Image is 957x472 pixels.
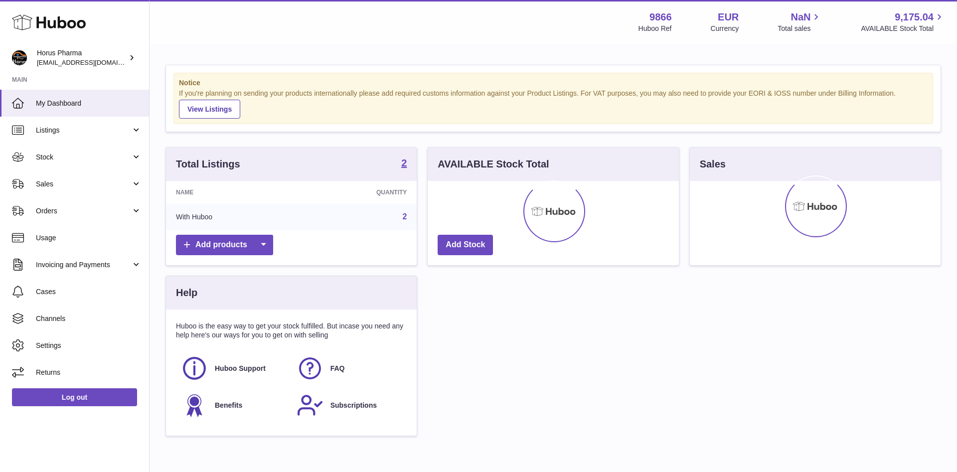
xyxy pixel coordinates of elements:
span: AVAILABLE Stock Total [861,24,945,33]
a: Add Stock [438,235,493,255]
span: Stock [36,153,131,162]
a: Subscriptions [297,392,402,419]
th: Quantity [299,181,417,204]
h3: Sales [700,157,726,171]
span: Channels [36,314,142,323]
strong: 9866 [649,10,672,24]
a: NaN Total sales [778,10,822,33]
span: Listings [36,126,131,135]
span: Subscriptions [330,401,377,410]
span: Settings [36,341,142,350]
div: Currency [711,24,739,33]
a: View Listings [179,100,240,119]
span: NaN [791,10,810,24]
a: 2 [401,158,407,170]
a: Log out [12,388,137,406]
strong: Notice [179,78,928,88]
strong: 2 [401,158,407,168]
span: Total sales [778,24,822,33]
span: Cases [36,287,142,297]
h3: AVAILABLE Stock Total [438,157,549,171]
div: If you're planning on sending your products internationally please add required customs informati... [179,89,928,119]
td: With Huboo [166,204,299,230]
img: info@horus-pharma.nl [12,50,27,65]
th: Name [166,181,299,204]
span: Huboo Support [215,364,266,373]
a: Huboo Support [181,355,287,382]
span: Sales [36,179,131,189]
p: Huboo is the easy way to get your stock fulfilled. But incase you need any help here's our ways f... [176,321,407,340]
span: My Dashboard [36,99,142,108]
span: Orders [36,206,131,216]
a: Benefits [181,392,287,419]
div: Horus Pharma [37,48,127,67]
div: Huboo Ref [638,24,672,33]
a: 9,175.04 AVAILABLE Stock Total [861,10,945,33]
span: Benefits [215,401,242,410]
strong: EUR [718,10,739,24]
span: 9,175.04 [895,10,934,24]
span: Invoicing and Payments [36,260,131,270]
span: Returns [36,368,142,377]
h3: Total Listings [176,157,240,171]
span: Usage [36,233,142,243]
a: Add products [176,235,273,255]
span: [EMAIL_ADDRESS][DOMAIN_NAME] [37,58,147,66]
h3: Help [176,286,197,300]
a: FAQ [297,355,402,382]
span: FAQ [330,364,345,373]
a: 2 [402,212,407,221]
